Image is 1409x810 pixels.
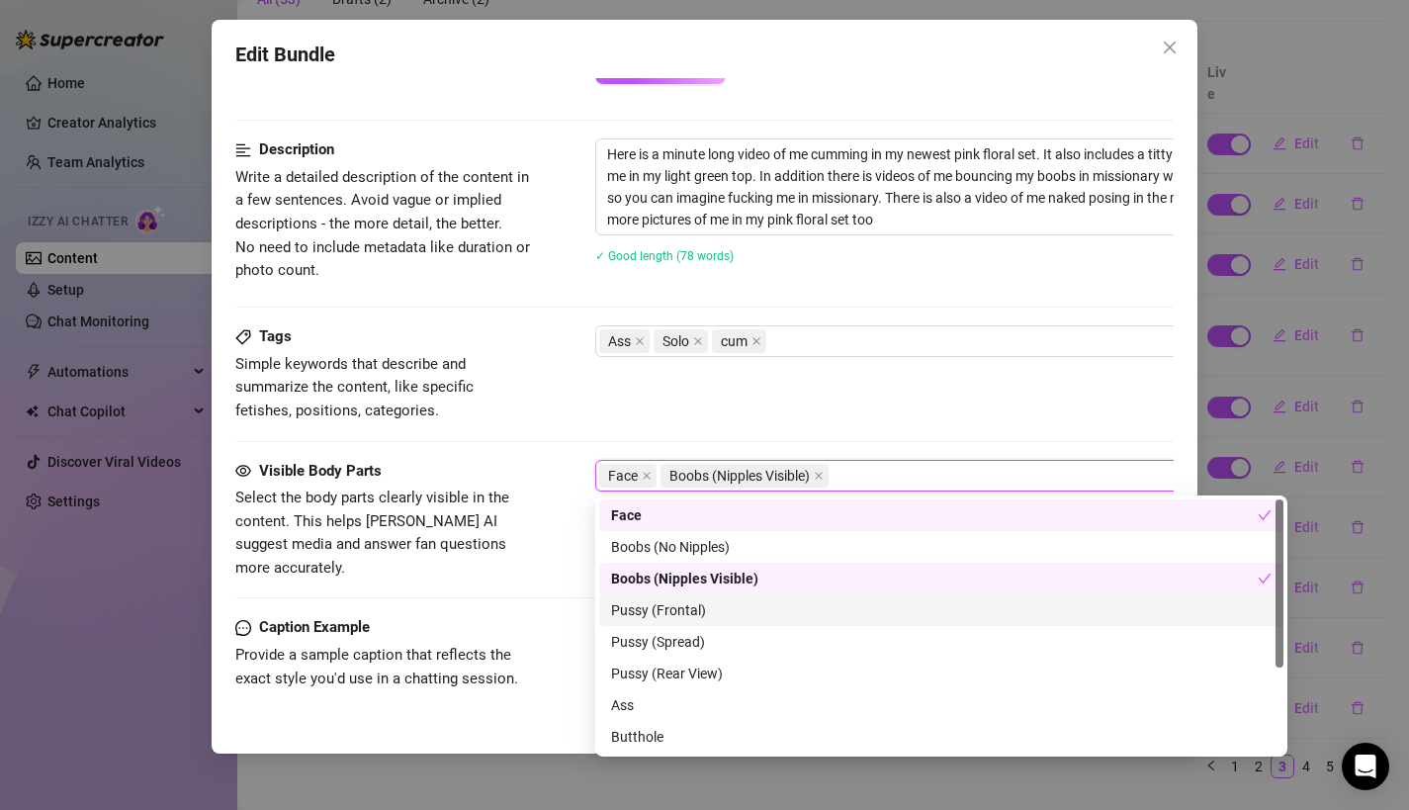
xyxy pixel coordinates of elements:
span: Write a detailed description of the content in a few sentences. Avoid vague or implied descriptio... [235,168,530,279]
span: Simple keywords that describe and summarize the content, like specific fetishes, positions, categ... [235,355,474,419]
div: Pussy (Rear View) [599,658,1283,689]
span: cum [712,329,766,353]
div: Butthole [611,726,1272,748]
div: Pussy (Spread) [611,631,1272,653]
div: Face [611,504,1258,526]
span: close [642,471,652,481]
span: Face [599,464,657,488]
div: Butthole [599,721,1283,753]
div: Ass [599,689,1283,721]
strong: Caption Example [259,618,370,636]
div: Boobs (No Nipples) [599,531,1283,563]
div: Boobs (No Nipples) [611,536,1272,558]
span: cum [721,330,748,352]
span: Ass [599,329,650,353]
span: Solo [662,330,689,352]
span: Select the body parts clearly visible in the content. This helps [PERSON_NAME] AI suggest media a... [235,489,509,577]
span: check [1258,572,1272,585]
span: message [235,616,251,640]
div: Pussy (Frontal) [611,599,1272,621]
span: Provide a sample caption that reflects the exact style you'd use in a chatting session. This is y... [235,646,523,734]
span: close [814,471,824,481]
span: tag [235,329,251,345]
button: Close [1154,32,1186,63]
span: Close [1154,40,1186,55]
div: Pussy (Spread) [599,626,1283,658]
div: Face [599,499,1283,531]
strong: Tags [259,327,292,345]
textarea: Here is a minute long video of me cumming in my newest pink floral set. It also includes a titty ... [596,139,1286,234]
strong: Visible Body Parts [259,462,382,480]
span: eye [235,463,251,479]
span: Boobs (Nipples Visible) [660,464,829,488]
span: close [1162,40,1178,55]
span: check [1258,508,1272,522]
div: Pussy (Frontal) [599,594,1283,626]
div: Boobs (Nipples Visible) [599,563,1283,594]
span: Ass [608,330,631,352]
span: Solo [654,329,708,353]
span: align-left [235,138,251,162]
span: Face [608,465,638,487]
span: close [635,336,645,346]
div: Open Intercom Messenger [1342,743,1389,790]
span: close [751,336,761,346]
strong: Description [259,140,334,158]
span: Edit Bundle [235,40,335,70]
div: Ass [611,694,1272,716]
span: close [693,336,703,346]
span: ✓ Good length (78 words) [595,249,734,263]
span: Boobs (Nipples Visible) [669,465,810,487]
div: Boobs (Nipples Visible) [611,568,1258,589]
div: Pussy (Rear View) [611,663,1272,684]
